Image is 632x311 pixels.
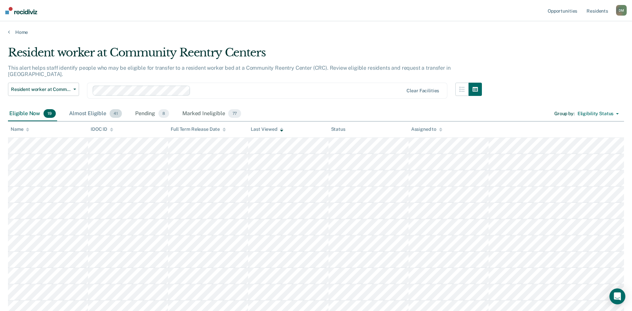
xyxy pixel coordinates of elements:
[5,7,37,14] img: Recidiviz
[616,5,627,16] div: D M
[575,109,622,119] button: Eligibility Status
[8,65,450,77] p: This alert helps staff identify people who may be eligible for transfer to a resident worker bed ...
[8,83,79,96] button: Resident worker at Community Reentry Centers
[134,107,170,121] div: Pending8
[228,109,241,118] span: 77
[616,5,627,16] button: DM
[554,111,575,117] div: Group by :
[44,109,56,118] span: 19
[406,88,439,94] div: Clear facilities
[609,288,625,304] div: Open Intercom Messenger
[68,107,123,121] div: Almost Eligible41
[578,111,613,117] div: Eligibility Status
[171,126,226,132] div: Full Term Release Date
[8,46,482,65] div: Resident worker at Community Reentry Centers
[11,87,71,92] span: Resident worker at Community Reentry Centers
[411,126,442,132] div: Assigned to
[8,29,624,35] a: Home
[91,126,113,132] div: IDOC ID
[110,109,122,118] span: 41
[331,126,345,132] div: Status
[158,109,169,118] span: 8
[8,107,57,121] div: Eligible Now19
[251,126,283,132] div: Last Viewed
[181,107,242,121] div: Marked Ineligible77
[11,126,29,132] div: Name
